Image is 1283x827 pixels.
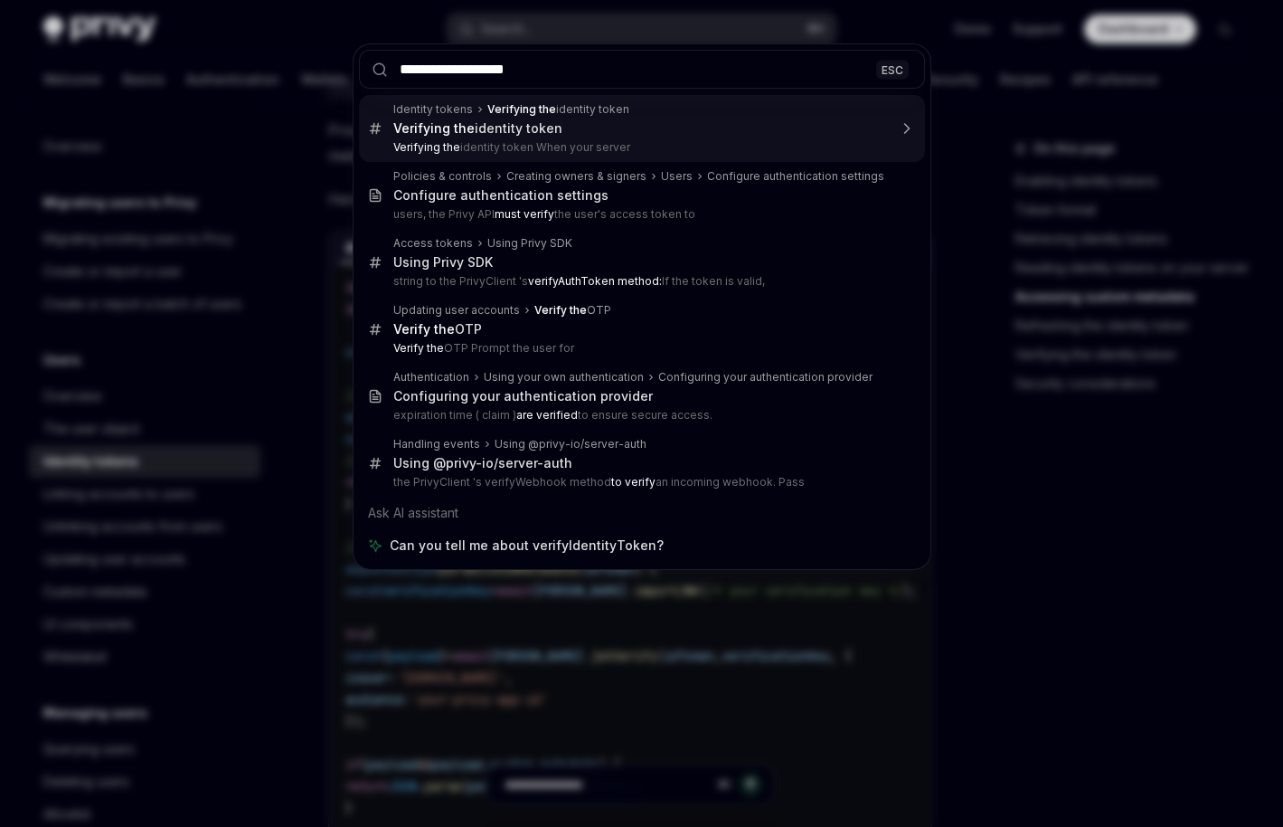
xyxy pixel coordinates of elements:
div: Updating user accounts [393,303,520,318]
div: Ask AI assistant [359,497,925,529]
div: Using @privy-io/server-auth [393,455,572,471]
p: users, the Privy API the user's access token to [393,207,887,222]
div: OTP [534,303,611,318]
b: Verifying the [393,120,475,136]
div: Access tokens [393,236,473,251]
div: identity token [393,120,562,137]
p: OTP Prompt the user for [393,341,887,356]
b: Verify the [534,303,587,317]
b: verifyAuthToken method: [528,274,662,288]
span: Can you tell me about verifyIdentityToken? [390,537,664,555]
div: Using your own authentication [484,370,644,385]
b: are verified [516,408,578,422]
b: Verify the [393,321,455,337]
div: OTP [393,321,482,337]
b: Verifying the [487,102,556,116]
div: Configuring your authentication provider [393,388,653,404]
b: to verify [611,475,656,489]
p: the PrivyClient 's verifyWebhook method an incoming webhook. Pass [393,475,887,490]
div: Configure authentication settings [707,169,884,184]
div: Using Privy SDK [393,254,493,271]
div: Configure authentication settings [393,187,608,204]
p: expiration time ( claim ) to ensure secure access. [393,408,887,423]
div: Using @privy-io/server-auth [495,437,646,452]
div: Handling events [393,437,480,452]
b: Verify the [393,341,444,355]
div: Configuring your authentication provider [658,370,873,385]
b: must verify [495,207,554,221]
div: ESC [876,60,909,79]
div: Policies & controls [393,169,492,184]
div: Authentication [393,370,469,385]
div: Using Privy SDK [487,236,572,251]
div: Creating owners & signers [506,169,646,184]
div: Users [661,169,693,184]
b: Verifying the [393,140,460,154]
div: identity token [487,102,629,117]
div: Identity tokens [393,102,473,117]
p: string to the PrivyClient 's If the token is valid, [393,274,887,289]
p: identity token When your server [393,140,887,155]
